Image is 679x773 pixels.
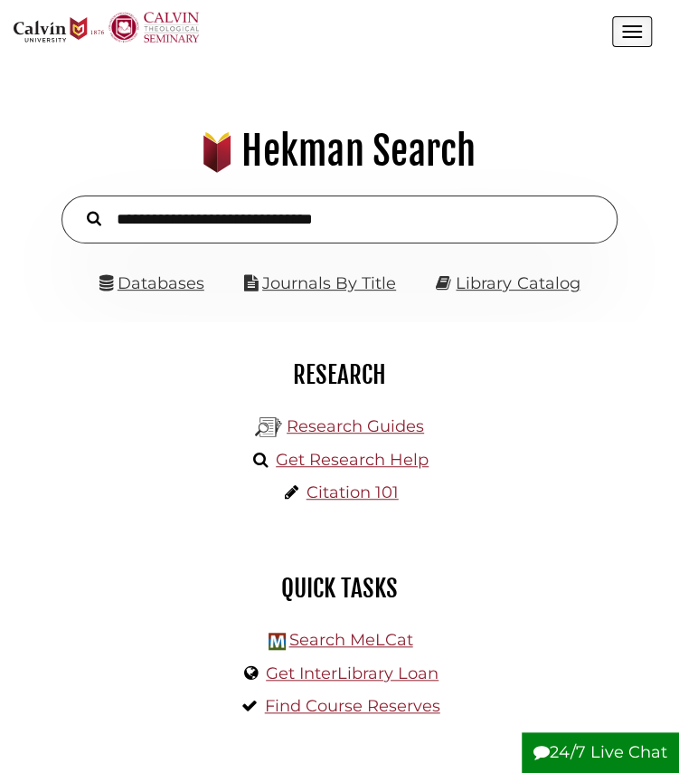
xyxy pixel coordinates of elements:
[99,273,204,293] a: Databases
[456,273,580,293] a: Library Catalog
[265,696,440,716] a: Find Course Reserves
[27,573,652,604] h2: Quick Tasks
[78,206,110,229] button: Search
[262,273,396,293] a: Journals By Title
[269,633,286,650] img: Hekman Library Logo
[255,414,282,441] img: Hekman Library Logo
[27,359,652,390] h2: Research
[276,450,429,470] a: Get Research Help
[612,16,652,47] button: Open the menu
[266,663,439,683] a: Get InterLibrary Loan
[24,127,655,176] h1: Hekman Search
[288,630,412,650] a: Search MeLCat
[87,211,101,227] i: Search
[108,12,199,43] img: Calvin Theological Seminary
[287,416,424,436] a: Research Guides
[306,482,399,502] a: Citation 101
